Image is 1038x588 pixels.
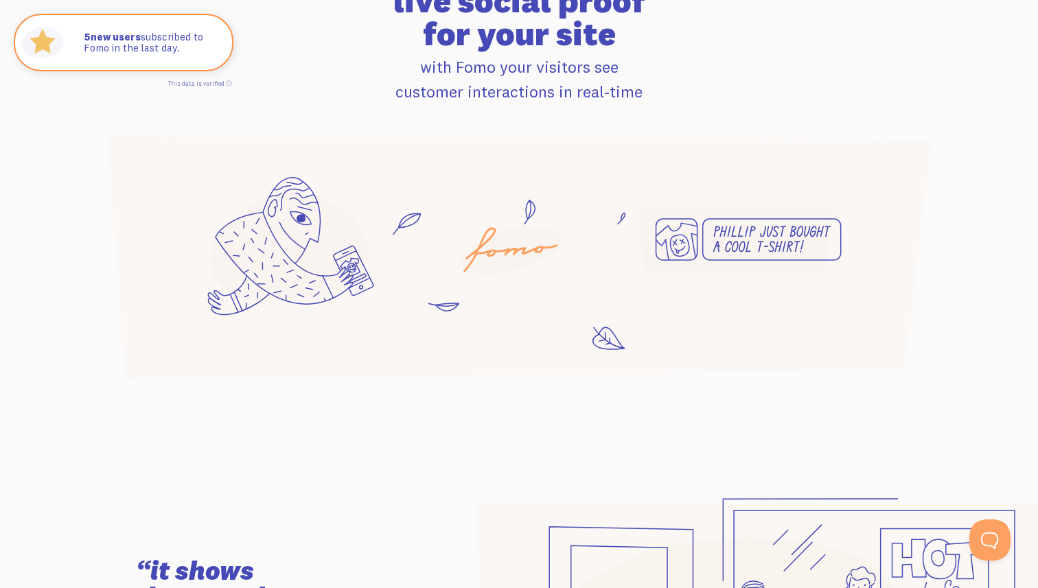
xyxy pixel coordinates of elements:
[168,80,232,87] a: This data is verified ⓘ
[84,32,218,54] p: subscribed to Fomo in the last day.
[84,30,141,43] strong: new users
[84,32,91,43] span: 5
[91,54,947,104] p: with Fomo your visitors see customer interactions in real-time
[969,519,1011,561] iframe: Help Scout Beacon - Open
[18,18,67,67] img: Fomo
